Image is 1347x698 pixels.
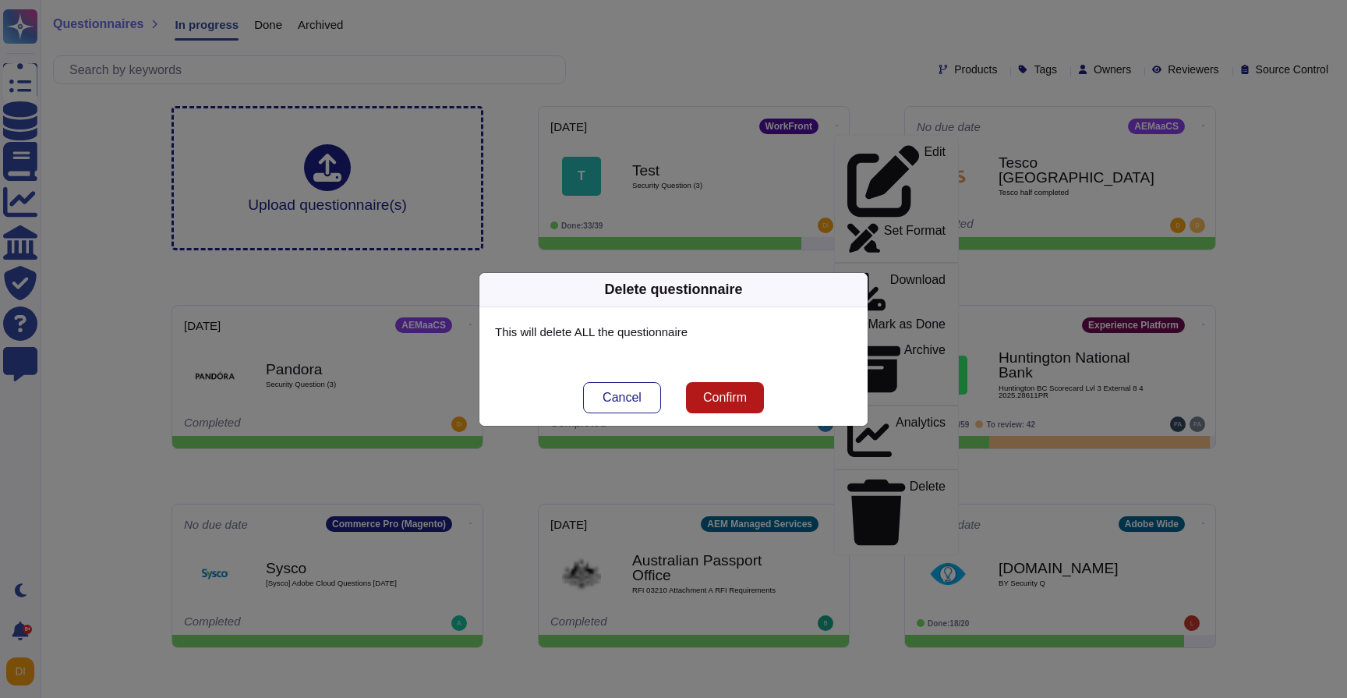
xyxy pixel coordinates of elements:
button: Confirm [686,382,764,413]
p: This will delete ALL the questionnaire [495,323,852,342]
span: Confirm [703,392,747,404]
span: Cancel [603,392,642,404]
div: Delete questionnaire [604,279,742,300]
button: Cancel [583,382,661,413]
